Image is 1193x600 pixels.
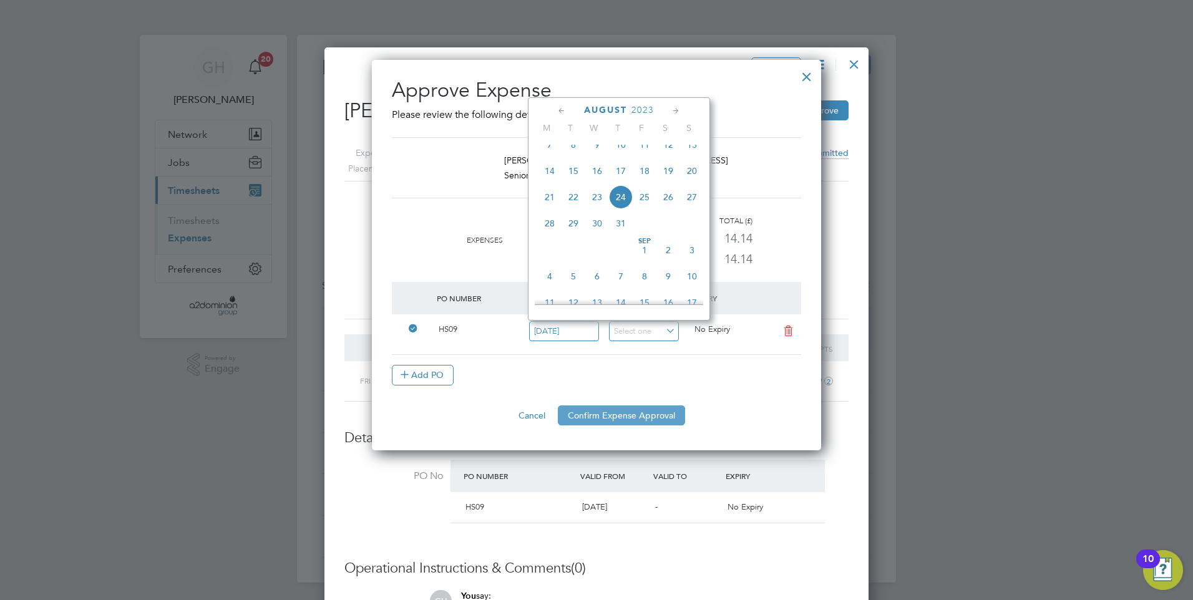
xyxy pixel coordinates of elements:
span: 14 [609,291,633,314]
span: - [655,501,658,512]
span: Senior Surveyor [504,170,567,181]
span: 2023 [631,105,654,115]
p: Please review the following details before approving this expense: [392,107,801,122]
span: Expenses [467,236,503,244]
span: 22 [562,185,585,209]
button: Add PO [392,365,454,385]
span: 28 [538,211,562,235]
label: Placement ID [329,161,401,177]
button: Open Resource Center, 10 new notifications [1143,550,1183,590]
span: 18 [633,159,656,183]
input: Select one [609,321,679,342]
span: 15 [633,291,656,314]
span: 26 [656,185,680,209]
span: 12 [656,133,680,157]
h2: Approve Expense [392,77,801,104]
div: PO Number [434,287,530,309]
span: 23 [585,185,609,209]
span: 15 [562,159,585,183]
span: 9 [656,264,680,288]
label: Expense ID [329,145,401,161]
button: Approve [794,100,849,120]
span: 1 [633,238,656,262]
span: 27 [680,185,704,209]
span: S [653,122,677,133]
span: Submitted [807,147,849,159]
span: M [535,122,558,133]
div: Charge rate (£) [503,213,590,228]
span: 14 [538,159,562,183]
button: Confirm Expense Approval [558,405,685,425]
span: 7 [609,264,633,288]
div: Expiry [689,287,769,309]
span: T [606,122,630,133]
span: (0) [571,559,586,576]
span: HS09 [439,324,457,334]
span: 16 [656,291,680,314]
button: Cancel [509,405,555,425]
div: PO Number [460,465,577,487]
span: 2 [656,238,680,262]
span: 16 [585,159,609,183]
span: 17 [680,291,704,314]
span: Sep [633,238,656,244]
span: August [584,105,627,115]
span: Fri [360,375,371,385]
span: 24 [609,185,633,209]
span: 11 [633,133,656,157]
span: 6 [585,264,609,288]
span: 8 [562,133,585,157]
span: No Expiry [694,324,730,334]
label: PO No [344,470,443,483]
span: 8 [633,264,656,288]
span: 5 [562,264,585,288]
span: 12 [562,291,585,314]
span: F [630,122,653,133]
span: 31 [609,211,633,235]
div: 14.14 [503,228,590,249]
div: 10 [1142,559,1154,575]
span: 29 [562,211,585,235]
span: W [582,122,606,133]
div: Valid From [577,465,650,487]
span: HS09 [465,501,484,512]
span: 13 [585,291,609,314]
button: Unfollow [751,57,801,74]
span: No Expiry [728,501,763,512]
span: 14.14 [724,251,752,266]
span: 17 [609,159,633,183]
span: 20 [680,159,704,183]
span: 9 [585,133,609,157]
i: 2 [824,377,833,385]
span: 19 [656,159,680,183]
span: 7 [538,133,562,157]
div: Valid To [650,465,723,487]
span: [DATE] [582,501,607,512]
h2: [PERSON_NAME]'s Expense: [344,98,849,124]
span: S [677,122,701,133]
span: 3 [680,238,704,262]
div: Expiry [723,465,796,487]
h3: Details [344,429,849,447]
input: Select one [529,321,599,342]
span: 10 [609,133,633,157]
span: 10 [680,264,704,288]
span: 11 [538,291,562,314]
span: [PERSON_NAME] [504,155,573,166]
span: T [558,122,582,133]
span: 13 [680,133,704,157]
span: 4 [538,264,562,288]
span: 21 [538,185,562,209]
span: 25 [633,185,656,209]
span: 30 [585,211,609,235]
h3: Operational Instructions & Comments [344,559,849,578]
